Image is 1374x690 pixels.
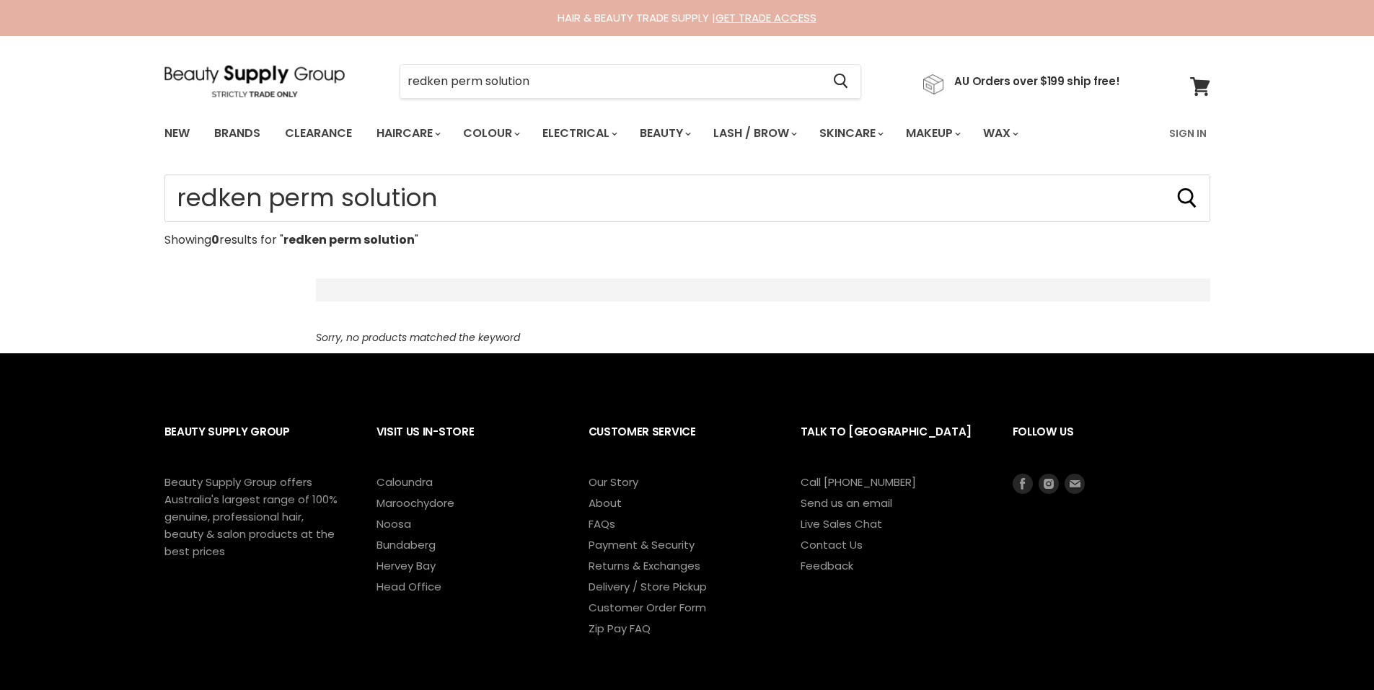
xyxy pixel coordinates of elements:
[589,600,706,615] a: Customer Order Form
[376,558,436,573] a: Hervey Bay
[376,474,433,490] a: Caloundra
[801,414,984,474] h2: Talk to [GEOGRAPHIC_DATA]
[283,231,415,248] strong: redken perm solution
[822,65,860,98] button: Search
[589,414,772,474] h2: Customer Service
[895,118,969,149] a: Makeup
[274,118,363,149] a: Clearance
[589,474,638,490] a: Our Story
[715,10,816,25] a: GET TRADE ACCESS
[366,118,449,149] a: Haircare
[532,118,626,149] a: Electrical
[452,118,529,149] a: Colour
[164,414,348,474] h2: Beauty Supply Group
[316,330,520,345] em: Sorry, no products matched the keyword
[164,234,1210,247] p: Showing results for " "
[589,621,651,636] a: Zip Pay FAQ
[400,64,861,99] form: Product
[801,537,863,552] a: Contact Us
[376,537,436,552] a: Bundaberg
[629,118,700,149] a: Beauty
[809,118,892,149] a: Skincare
[146,112,1228,154] nav: Main
[1302,622,1360,676] iframe: Gorgias live chat messenger
[801,516,882,531] a: Live Sales Chat
[164,174,1210,222] form: Product
[589,537,695,552] a: Payment & Security
[376,579,441,594] a: Head Office
[801,558,853,573] a: Feedback
[164,474,338,560] p: Beauty Supply Group offers Australia's largest range of 100% genuine, professional hair, beauty &...
[203,118,271,149] a: Brands
[589,558,700,573] a: Returns & Exchanges
[703,118,806,149] a: Lash / Brow
[1013,414,1210,474] h2: Follow us
[376,495,454,510] a: Maroochydore
[1176,187,1199,210] button: Search
[376,414,560,474] h2: Visit Us In-Store
[154,118,201,149] a: New
[589,516,615,531] a: FAQs
[164,174,1210,222] input: Search
[1161,118,1215,149] a: Sign In
[801,495,892,510] a: Send us an email
[211,231,219,248] strong: 0
[801,474,916,490] a: Call [PHONE_NUMBER]
[154,112,1096,154] ul: Main menu
[400,65,822,98] input: Search
[589,579,707,594] a: Delivery / Store Pickup
[376,516,411,531] a: Noosa
[972,118,1027,149] a: Wax
[146,11,1228,25] div: HAIR & BEAUTY TRADE SUPPLY |
[589,495,622,510] a: About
